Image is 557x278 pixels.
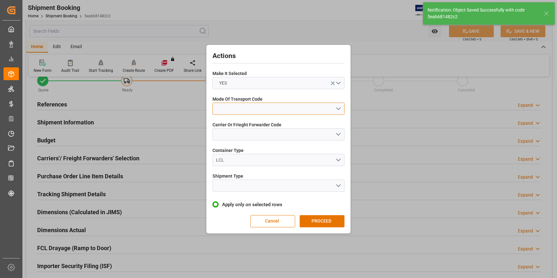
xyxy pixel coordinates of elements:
[300,215,345,227] button: PROCEED
[212,122,281,128] span: Carrier Or Frieght Forwarder Code
[212,70,247,77] span: Make It Selected
[212,173,243,180] span: Shipment Type
[216,157,336,164] div: LCL
[250,215,295,227] button: Cancel
[212,103,345,115] button: open menu
[212,180,345,192] button: open menu
[216,80,230,87] span: YES
[212,147,244,154] span: Container Type
[212,201,345,208] label: Apply only on selected rows
[428,7,538,20] div: Notification: Object Saved Successfully with code 5eab681482c2
[212,51,345,61] h2: Actions
[212,154,345,166] button: open menu
[212,77,345,89] button: open menu
[212,96,262,103] span: Mode Of Transport Code
[212,128,345,140] button: open menu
